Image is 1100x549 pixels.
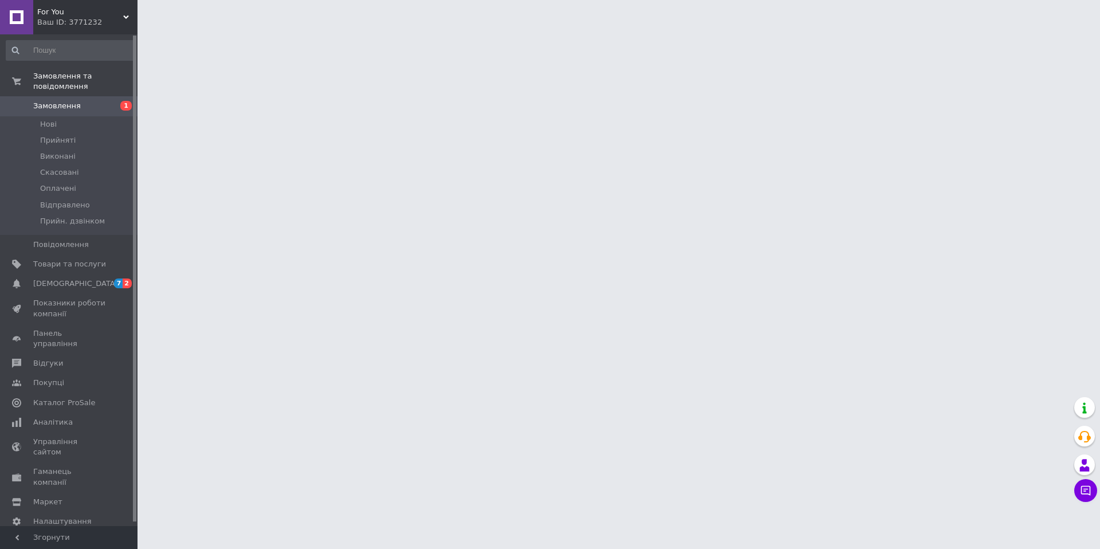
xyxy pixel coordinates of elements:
[40,183,76,194] span: Оплачені
[33,240,89,250] span: Повідомлення
[114,279,123,288] span: 7
[33,437,106,457] span: Управління сайтом
[40,216,105,226] span: Прийн. дзвінком
[1074,479,1097,502] button: Чат з покупцем
[40,167,79,178] span: Скасовані
[33,417,73,428] span: Аналітика
[33,516,92,527] span: Налаштування
[120,101,132,111] span: 1
[123,279,132,288] span: 2
[33,497,62,507] span: Маркет
[33,328,106,349] span: Панель управління
[33,101,81,111] span: Замовлення
[33,466,106,487] span: Гаманець компанії
[33,398,95,408] span: Каталог ProSale
[40,151,76,162] span: Виконані
[40,119,57,130] span: Нові
[6,40,135,61] input: Пошук
[33,71,137,92] span: Замовлення та повідомлення
[33,378,64,388] span: Покупці
[37,17,137,28] div: Ваш ID: 3771232
[33,358,63,368] span: Відгуки
[40,200,90,210] span: Відправлено
[33,298,106,319] span: Показники роботи компанії
[33,279,118,289] span: [DEMOGRAPHIC_DATA]
[40,135,76,146] span: Прийняті
[33,259,106,269] span: Товари та послуги
[37,7,123,17] span: For You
